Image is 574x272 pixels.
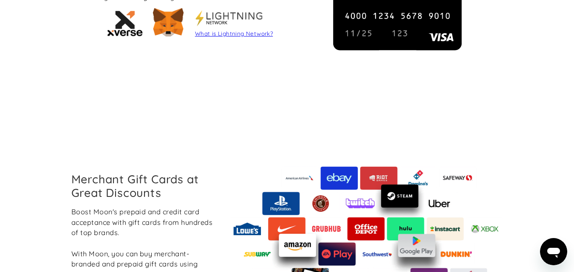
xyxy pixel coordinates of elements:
img: xVerse [104,6,147,40]
h2: Merchant Gift Cards at Great Discounts [71,172,216,199]
img: Metamask [149,4,187,42]
img: Metamask [195,10,263,27]
iframe: Button to launch messaging window [540,238,567,265]
a: What is Lightning Network? [195,30,273,37]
